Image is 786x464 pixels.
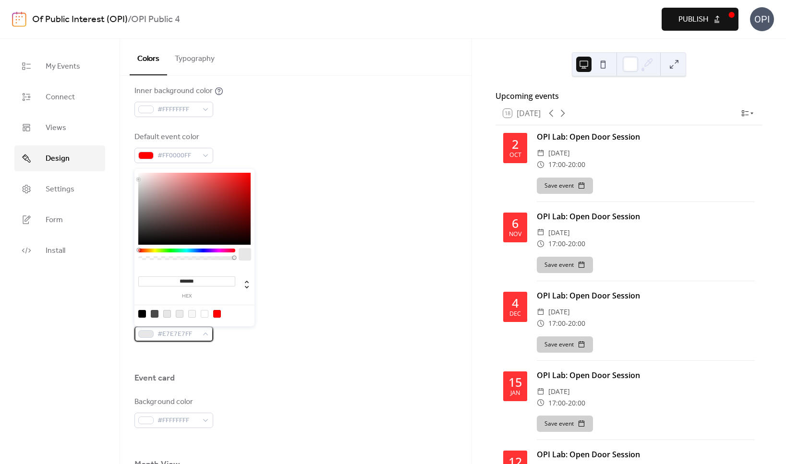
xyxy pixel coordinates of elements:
a: Views [14,115,105,141]
span: Connect [46,92,75,103]
b: / [128,11,131,29]
span: #FF0000FF [157,150,198,162]
span: 20:00 [568,397,585,409]
span: #FFFFFFFF [157,415,198,427]
div: 2 [512,138,519,150]
div: Nov [509,231,521,238]
a: Of Public Interest (OPI) [32,11,128,29]
div: 6 [512,217,519,229]
span: My Events [46,61,80,72]
div: rgb(248, 248, 248) [188,310,196,318]
div: Default event color [134,131,211,143]
div: rgb(0, 0, 0) [138,310,146,318]
div: OPI Lab: Open Door Session [537,131,755,143]
span: [DATE] [548,227,570,238]
div: rgb(255, 255, 255) [201,310,208,318]
span: 17:00 [548,159,566,170]
b: OPI Public 4 [131,11,180,29]
button: Save event [537,416,593,432]
span: 20:00 [568,318,585,329]
span: #FFFFFFFF [157,104,198,116]
span: Publish [678,14,708,25]
div: Oct [509,152,521,158]
label: hex [138,294,235,299]
span: 17:00 [548,318,566,329]
div: ​ [537,306,544,318]
div: rgb(231, 231, 231) [163,310,171,318]
div: ​ [537,397,544,409]
a: Install [14,238,105,263]
button: Typography [167,39,222,74]
span: Settings [46,184,74,195]
span: 17:00 [548,238,566,250]
span: #E7E7E7FF [157,329,198,340]
img: logo [12,12,26,27]
button: Colors [130,39,167,75]
div: OPI [750,7,774,31]
span: [DATE] [548,147,570,159]
span: 17:00 [548,397,566,409]
button: Publish [662,8,738,31]
div: Jan [510,390,520,396]
button: Save event [537,178,593,194]
div: Background color [134,396,211,408]
span: Design [46,153,70,165]
div: rgb(74, 74, 74) [151,310,158,318]
span: - [566,318,568,329]
span: - [566,397,568,409]
button: Save event [537,257,593,273]
span: - [566,159,568,170]
div: Event card [134,372,175,384]
div: ​ [537,159,544,170]
div: ​ [537,227,544,238]
div: ​ [537,386,544,397]
div: OPI Lab: Open Door Session [537,290,755,301]
div: rgb(235, 235, 235) [176,310,183,318]
a: Connect [14,84,105,110]
span: [DATE] [548,386,570,397]
button: Save event [537,336,593,353]
span: Views [46,122,66,134]
a: Design [14,145,105,171]
span: [DATE] [548,306,570,318]
div: rgb(255, 0, 0) [213,310,221,318]
div: OPI Lab: Open Door Session [537,449,755,460]
div: ​ [537,238,544,250]
div: 4 [512,297,519,309]
div: ​ [537,147,544,159]
a: Form [14,207,105,233]
div: Inner background color [134,85,213,97]
span: Form [46,214,63,226]
span: Install [46,245,65,257]
a: Settings [14,176,105,202]
span: 20:00 [568,159,585,170]
a: My Events [14,53,105,79]
div: ​ [537,318,544,329]
span: 20:00 [568,238,585,250]
div: 15 [508,376,522,388]
span: - [566,238,568,250]
div: OPI Lab: Open Door Session [537,369,755,381]
div: Dec [509,311,521,317]
div: Upcoming events [496,90,762,102]
div: OPI Lab: Open Door Session [537,211,755,222]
